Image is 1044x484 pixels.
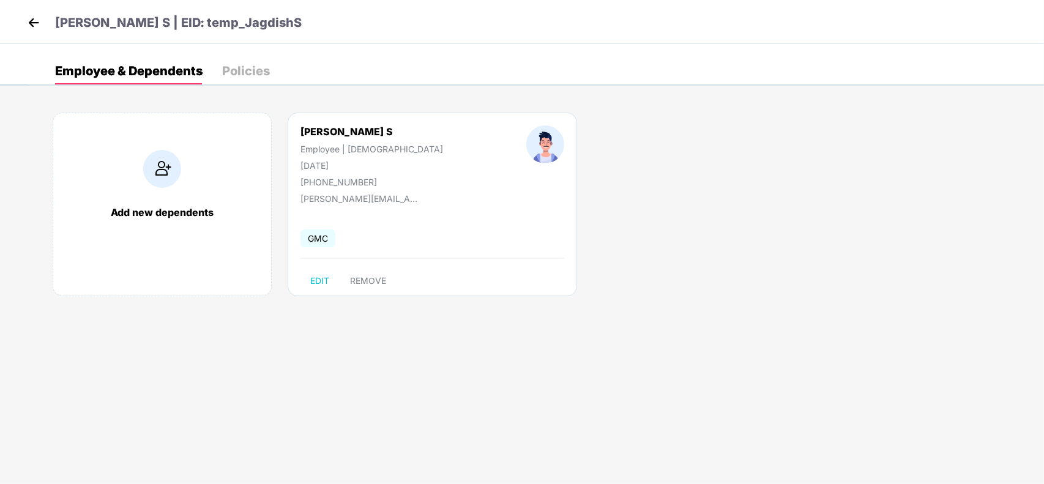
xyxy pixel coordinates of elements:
div: Employee & Dependents [55,65,203,77]
div: [PHONE_NUMBER] [300,177,443,187]
span: GMC [300,229,335,247]
div: [PERSON_NAME] S [300,125,443,138]
div: Employee | [DEMOGRAPHIC_DATA] [300,144,443,154]
span: EDIT [310,276,329,286]
div: [DATE] [300,160,443,171]
p: [PERSON_NAME] S | EID: temp_JagdishS [55,13,302,32]
button: REMOVE [340,271,396,291]
div: Policies [222,65,270,77]
span: REMOVE [350,276,386,286]
img: back [24,13,43,32]
div: [PERSON_NAME][EMAIL_ADDRESS][DOMAIN_NAME] [300,193,423,204]
button: EDIT [300,271,339,291]
div: Add new dependents [65,206,259,218]
img: addIcon [143,150,181,188]
img: profileImage [526,125,564,163]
